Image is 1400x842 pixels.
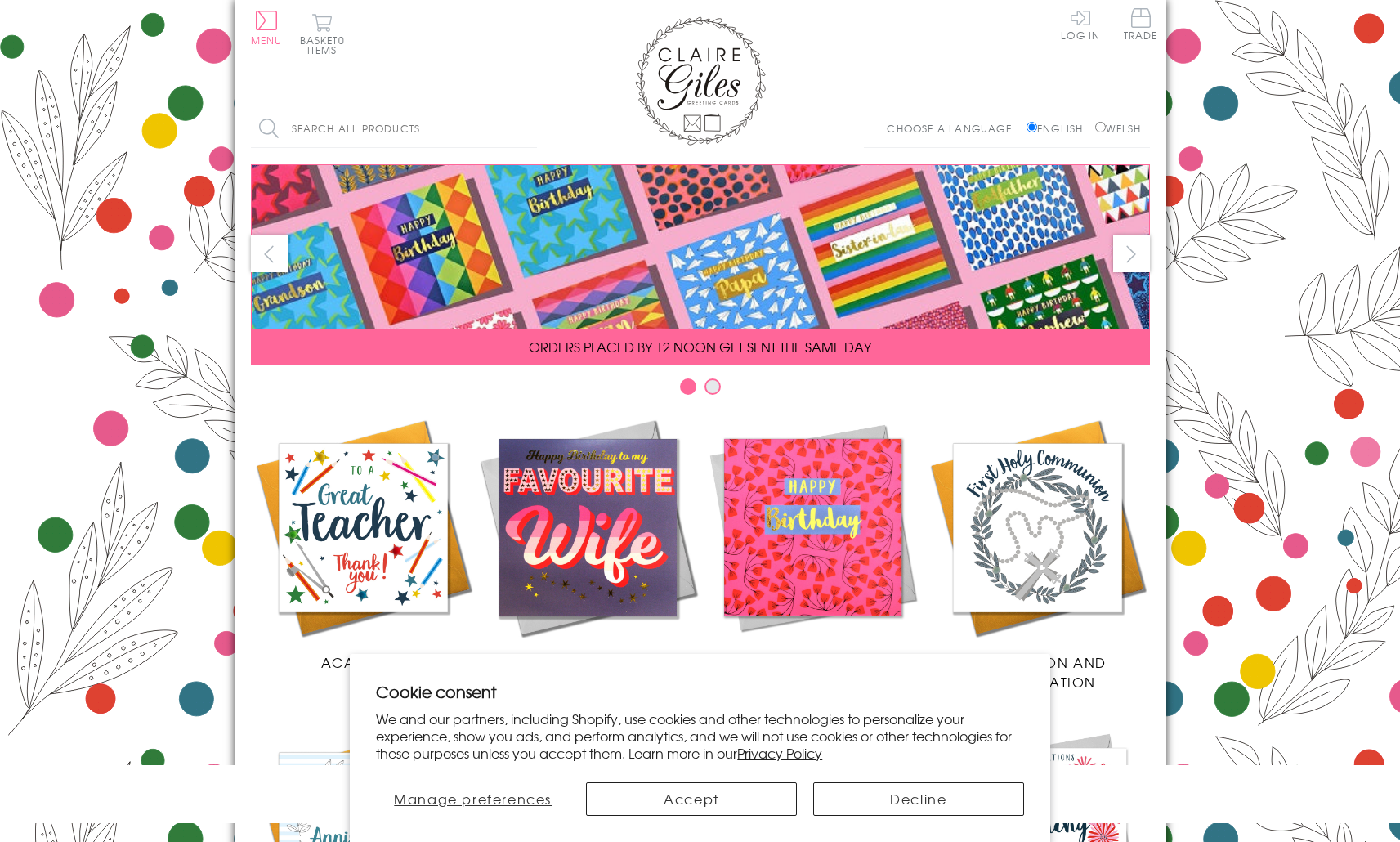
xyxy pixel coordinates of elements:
[813,782,1024,816] button: Decline
[925,415,1150,692] a: Communion and Confirmation
[321,652,405,672] span: Academic
[300,13,345,55] button: Basket0 items
[376,710,1024,761] p: We and our partners, including Shopify, use cookies and other technologies to personalize your ex...
[1124,8,1158,40] span: Trade
[529,337,871,356] span: ORDERS PLACED BY 12 NOON GET SENT THE SAME DAY
[521,110,537,147] input: Search
[251,235,288,272] button: prev
[307,33,345,57] span: 0 items
[251,110,537,147] input: Search all products
[680,378,696,395] button: Carousel Page 1 (Current Slide)
[1061,8,1100,40] a: Log In
[968,652,1107,692] span: Communion and Confirmation
[1027,121,1091,136] label: English
[251,33,283,47] span: Menu
[251,415,476,672] a: Academic
[700,415,925,672] a: Birthdays
[1113,235,1150,272] button: next
[1095,121,1142,136] label: Welsh
[1095,122,1106,132] input: Welsh
[251,11,283,45] button: Menu
[376,680,1024,703] h2: Cookie consent
[476,415,700,672] a: New Releases
[737,743,822,763] a: Privacy Policy
[773,652,852,672] span: Birthdays
[394,789,552,808] span: Manage preferences
[635,16,766,146] img: Claire Giles Greetings Cards
[1124,8,1158,43] a: Trade
[534,652,641,672] span: New Releases
[704,378,721,395] button: Carousel Page 2
[251,378,1150,403] div: Carousel Pagination
[1027,122,1037,132] input: English
[887,121,1023,136] p: Choose a language:
[376,782,570,816] button: Manage preferences
[586,782,797,816] button: Accept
